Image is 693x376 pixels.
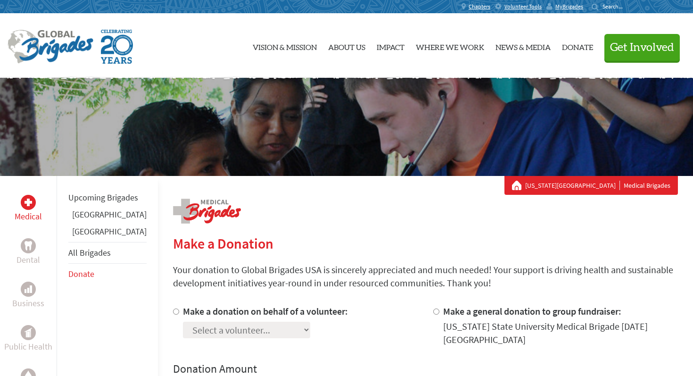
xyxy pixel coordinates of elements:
a: News & Media [495,21,551,70]
p: Your donation to Global Brigades USA is sincerely appreciated and much needed! Your support is dr... [173,263,678,290]
a: Impact [377,21,404,70]
div: Medical Brigades [512,181,670,190]
img: Business [25,285,32,293]
li: Upcoming Brigades [68,187,147,208]
a: MedicalMedical [15,195,42,223]
div: [US_STATE] State University Medical Brigade [DATE] [GEOGRAPHIC_DATA] [443,320,678,346]
span: MyBrigades [555,3,583,10]
li: Ghana [68,208,147,225]
span: Get Involved [610,42,674,53]
li: All Brigades [68,242,147,264]
p: Public Health [4,340,52,353]
a: Upcoming Brigades [68,192,138,203]
div: Business [21,282,36,297]
div: Dental [21,238,36,253]
img: Public Health [25,328,32,337]
a: [GEOGRAPHIC_DATA] [72,226,147,237]
span: Volunteer Tools [504,3,542,10]
p: Business [12,297,44,310]
img: Dental [25,241,32,250]
a: All Brigades [68,247,111,258]
div: Medical [21,195,36,210]
a: [GEOGRAPHIC_DATA] [72,209,147,220]
img: Global Brigades Celebrating 20 Years [101,30,133,64]
div: Public Health [21,325,36,340]
a: Donate [562,21,593,70]
label: Make a general donation to group fundraiser: [443,305,621,317]
img: Medical [25,199,32,206]
a: [US_STATE][GEOGRAPHIC_DATA] [525,181,620,190]
button: Get Involved [604,34,680,61]
img: logo-medical.png [173,199,241,224]
span: Chapters [469,3,490,10]
h2: Make a Donation [173,235,678,252]
a: DentalDental [16,238,40,267]
a: Public HealthPublic Health [4,325,52,353]
label: Make a donation on behalf of a volunteer: [183,305,348,317]
img: Global Brigades Logo [8,30,93,64]
a: Donate [68,268,94,279]
a: About Us [328,21,365,70]
li: Guatemala [68,225,147,242]
li: Donate [68,264,147,284]
a: Vision & Mission [253,21,317,70]
p: Dental [16,253,40,267]
a: Where We Work [416,21,484,70]
p: Medical [15,210,42,223]
a: BusinessBusiness [12,282,44,310]
input: Search... [602,3,629,10]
